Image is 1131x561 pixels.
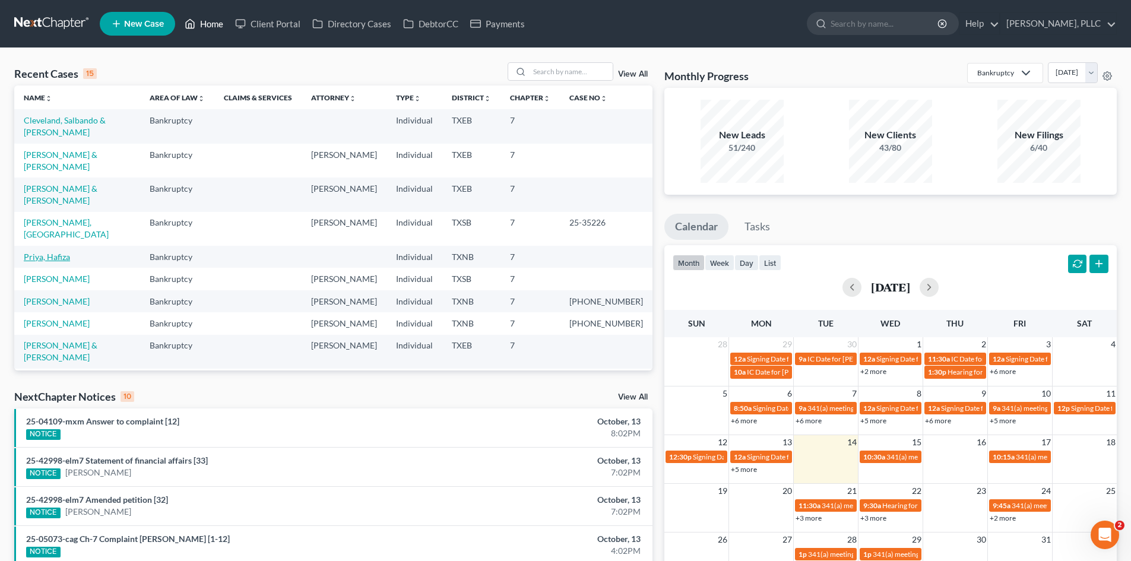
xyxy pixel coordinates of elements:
[442,178,500,211] td: TXEB
[1040,386,1052,401] span: 10
[747,367,838,376] span: IC Date for [PERSON_NAME]
[717,533,728,547] span: 26
[993,404,1000,413] span: 9a
[302,369,386,391] td: [PERSON_NAME]
[734,214,781,240] a: Tasks
[846,337,858,351] span: 30
[26,429,61,440] div: NOTICE
[500,268,560,290] td: 7
[229,13,306,34] a: Client Portal
[1000,13,1116,34] a: [PERSON_NAME], PLLC
[140,212,214,246] td: Bankruptcy
[799,501,820,510] span: 11:30a
[941,404,1047,413] span: Signing Date for [PERSON_NAME]
[873,550,1050,559] span: 341(a) meeting for [PERSON_NAME] & [PERSON_NAME]
[140,312,214,334] td: Bankruptcy
[1105,484,1117,498] span: 25
[876,354,983,363] span: Signing Date for [PERSON_NAME]
[443,545,641,557] div: 4:02PM
[349,95,356,102] i: unfold_more
[664,69,749,83] h3: Monthly Progress
[26,534,230,544] a: 25-05073-cag Ch-7 Complaint [PERSON_NAME] [1-12]
[24,217,109,239] a: [PERSON_NAME], [GEOGRAPHIC_DATA]
[734,452,746,461] span: 12a
[500,335,560,369] td: 7
[781,435,793,449] span: 13
[140,109,214,143] td: Bankruptcy
[731,416,757,425] a: +6 more
[673,255,705,271] button: month
[443,506,641,518] div: 7:02PM
[688,318,705,328] span: Sun
[443,416,641,427] div: October, 13
[993,452,1015,461] span: 10:15a
[500,144,560,178] td: 7
[882,501,975,510] span: Hearing for [PERSON_NAME]
[959,13,999,34] a: Help
[781,337,793,351] span: 29
[753,404,859,413] span: Signing Date for [PERSON_NAME]
[24,274,90,284] a: [PERSON_NAME]
[915,337,923,351] span: 1
[786,386,793,401] span: 6
[302,178,386,211] td: [PERSON_NAME]
[500,246,560,268] td: 7
[928,354,950,363] span: 11:30a
[397,13,464,34] a: DebtorCC
[1105,435,1117,449] span: 18
[1105,386,1117,401] span: 11
[140,178,214,211] td: Bankruptcy
[1002,404,1116,413] span: 341(a) meeting for [PERSON_NAME]
[24,318,90,328] a: [PERSON_NAME]
[693,452,799,461] span: Signing Date for [PERSON_NAME]
[990,367,1016,376] a: +6 more
[386,109,442,143] td: Individual
[24,340,97,362] a: [PERSON_NAME] & [PERSON_NAME]
[14,66,97,81] div: Recent Cases
[860,367,886,376] a: +2 more
[1040,435,1052,449] span: 17
[560,212,652,246] td: 25-35226
[911,484,923,498] span: 22
[560,290,652,312] td: [PHONE_NUMBER]
[140,144,214,178] td: Bankruptcy
[705,255,734,271] button: week
[997,128,1081,142] div: New Filings
[140,369,214,391] td: Bankruptcy
[302,312,386,334] td: [PERSON_NAME]
[951,354,1114,363] span: IC Date for [PERSON_NAME][GEOGRAPHIC_DATA]
[997,142,1081,154] div: 6/40
[386,246,442,268] td: Individual
[1040,533,1052,547] span: 31
[701,128,784,142] div: New Leads
[946,318,964,328] span: Thu
[1016,452,1130,461] span: 341(a) meeting for [PERSON_NAME]
[83,68,97,79] div: 15
[717,484,728,498] span: 19
[306,13,397,34] a: Directory Cases
[179,13,229,34] a: Home
[302,290,386,312] td: [PERSON_NAME]
[24,252,70,262] a: Priya, Hafiza
[510,93,550,102] a: Chapterunfold_more
[452,93,491,102] a: Districtunfold_more
[980,386,987,401] span: 9
[140,246,214,268] td: Bankruptcy
[500,212,560,246] td: 7
[807,404,922,413] span: 341(a) meeting for [PERSON_NAME]
[1013,318,1026,328] span: Fri
[1006,354,1112,363] span: Signing Date for [PERSON_NAME]
[150,93,205,102] a: Area of Lawunfold_more
[911,435,923,449] span: 15
[871,281,910,293] h2: [DATE]
[734,354,746,363] span: 12a
[990,514,1016,522] a: +2 more
[915,386,923,401] span: 8
[140,268,214,290] td: Bankruptcy
[121,391,134,402] div: 10
[386,144,442,178] td: Individual
[396,93,421,102] a: Typeunfold_more
[796,514,822,522] a: +3 more
[863,404,875,413] span: 12a
[302,212,386,246] td: [PERSON_NAME]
